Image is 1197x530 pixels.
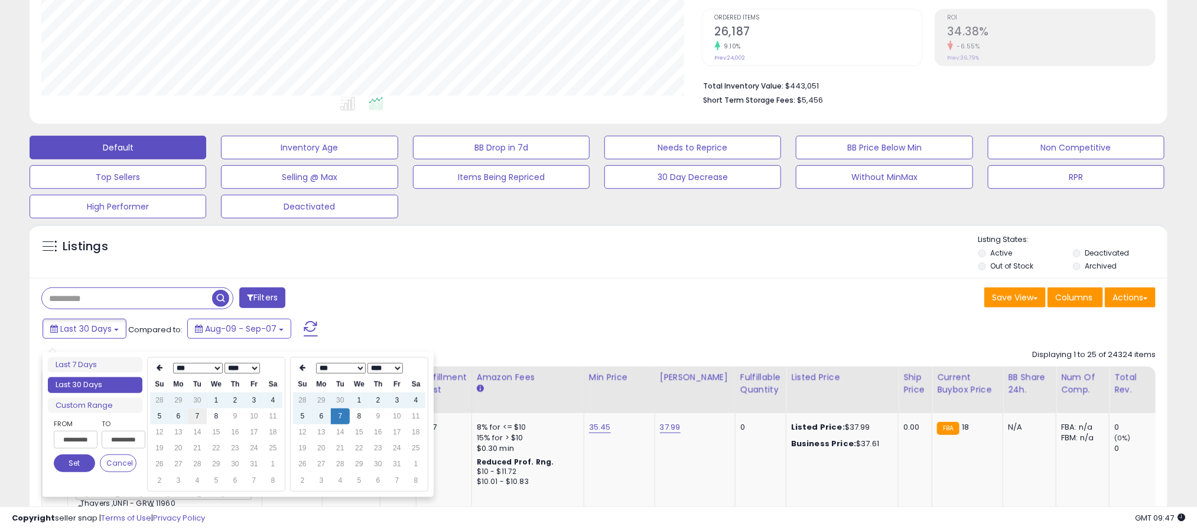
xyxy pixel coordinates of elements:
[169,456,188,472] td: 27
[207,408,226,424] td: 8
[1061,371,1104,396] div: Num of Comp.
[791,371,893,384] div: Listed Price
[477,371,579,384] div: Amazon Fees
[369,456,388,472] td: 30
[331,440,350,456] td: 21
[312,377,331,392] th: Mo
[312,392,331,408] td: 29
[293,392,312,408] td: 28
[331,473,350,489] td: 4
[226,392,245,408] td: 2
[205,323,277,335] span: Aug-09 - Sep-07
[1085,261,1117,271] label: Archived
[962,421,970,433] span: 18
[264,424,282,440] td: 18
[421,422,463,433] div: 5.87
[1135,512,1185,524] span: 2025-10-8 09:47 GMT
[12,512,55,524] strong: Copyright
[150,408,169,424] td: 5
[312,473,331,489] td: 3
[369,377,388,392] th: Th
[369,440,388,456] td: 23
[43,319,126,339] button: Last 30 Days
[720,42,741,51] small: 9.10%
[604,136,781,159] button: Needs to Reprice
[421,371,467,396] div: Fulfillment Cost
[388,473,406,489] td: 7
[604,165,781,189] button: 30 Day Decrease
[388,377,406,392] th: Fr
[293,456,312,472] td: 26
[188,473,207,489] td: 4
[477,422,575,433] div: 8% for <= $10
[413,136,590,159] button: BB Drop in 7d
[477,433,575,443] div: 15% for > $10
[406,473,425,489] td: 8
[245,377,264,392] th: Fr
[388,440,406,456] td: 24
[245,392,264,408] td: 3
[207,377,226,392] th: We
[791,421,845,433] b: Listed Price:
[1061,422,1100,433] div: FBA: n/a
[978,234,1167,246] p: Listing States:
[477,384,484,394] small: Amazon Fees.
[169,440,188,456] td: 20
[991,248,1013,258] label: Active
[331,377,350,392] th: Tu
[153,512,205,524] a: Privacy Policy
[388,408,406,424] td: 10
[30,195,206,218] button: High Performer
[660,371,730,384] div: [PERSON_NAME]
[221,136,398,159] button: Inventory Age
[477,457,554,467] b: Reduced Prof. Rng.
[293,473,312,489] td: 2
[948,15,1155,21] span: ROI
[293,440,312,456] td: 19
[350,456,369,472] td: 29
[188,408,207,424] td: 7
[264,456,282,472] td: 1
[704,95,796,105] b: Short Term Storage Fees:
[988,165,1165,189] button: RPR
[406,408,425,424] td: 11
[715,15,922,21] span: Ordered Items
[406,392,425,408] td: 4
[226,440,245,456] td: 23
[704,78,1147,92] li: $443,051
[264,377,282,392] th: Sa
[63,238,108,255] h5: Listings
[1114,443,1162,454] div: 0
[388,392,406,408] td: 3
[101,512,151,524] a: Terms of Use
[589,421,611,433] a: 35.45
[60,323,112,335] span: Last 30 Days
[264,440,282,456] td: 25
[988,136,1165,159] button: Non Competitive
[245,424,264,440] td: 17
[903,371,927,396] div: Ship Price
[413,165,590,189] button: Items Being Repriced
[369,392,388,408] td: 2
[984,287,1046,307] button: Save View
[1032,349,1156,361] div: Displaying 1 to 25 of 24324 items
[169,424,188,440] td: 13
[715,54,746,61] small: Prev: 24,002
[226,377,245,392] th: Th
[264,408,282,424] td: 11
[30,136,206,159] button: Default
[406,456,425,472] td: 1
[331,392,350,408] td: 30
[406,377,425,392] th: Sa
[903,422,923,433] div: 0.00
[350,440,369,456] td: 22
[169,377,188,392] th: Mo
[48,357,142,373] li: Last 7 Days
[245,440,264,456] td: 24
[660,421,681,433] a: 37.99
[207,456,226,472] td: 29
[312,408,331,424] td: 6
[188,424,207,440] td: 14
[150,473,169,489] td: 2
[406,424,425,440] td: 18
